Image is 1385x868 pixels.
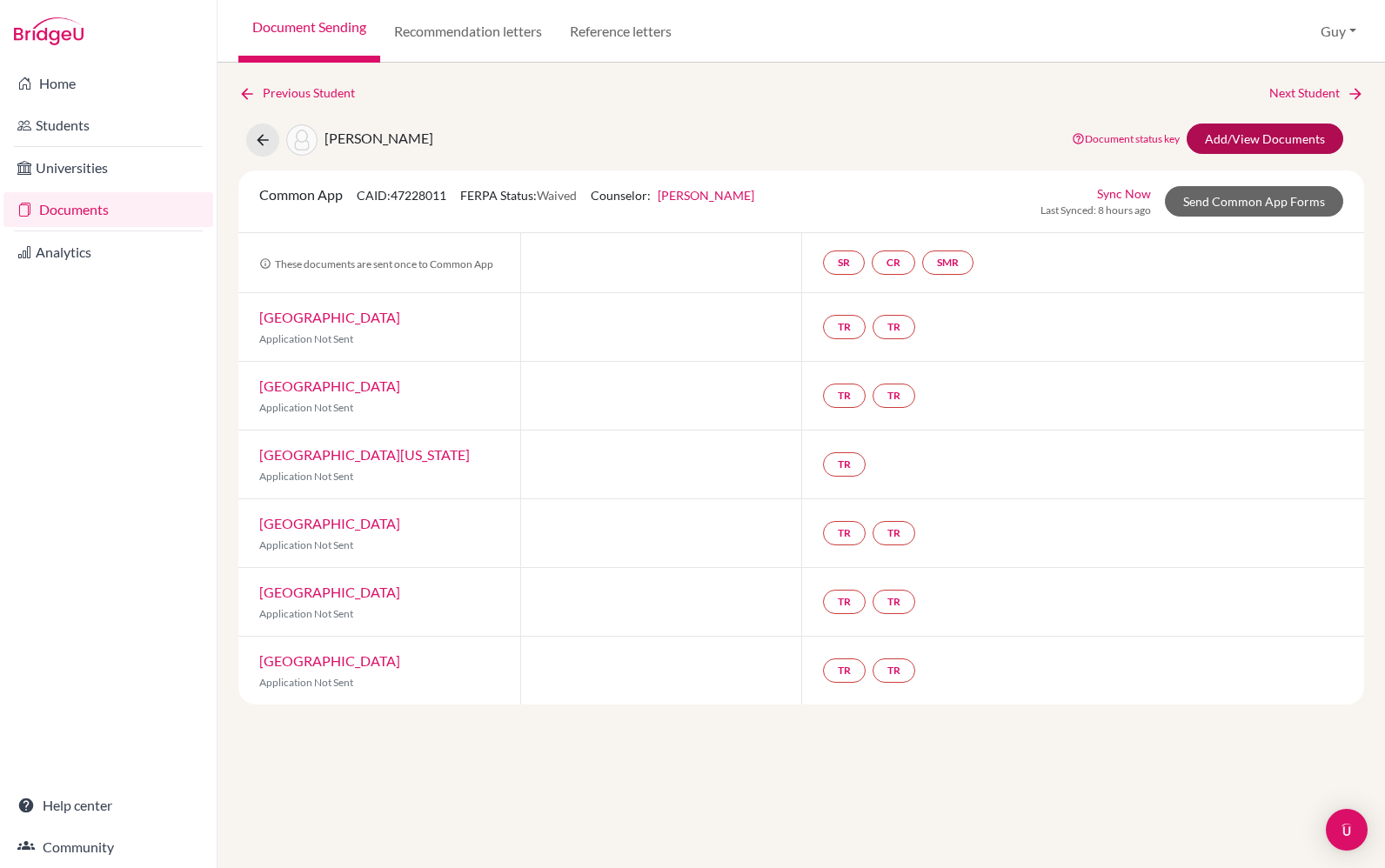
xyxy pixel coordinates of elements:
span: Application Not Sent [259,607,353,620]
img: Bridge-U [14,17,84,45]
a: [PERSON_NAME] [658,188,754,203]
span: Application Not Sent [259,332,353,345]
span: [PERSON_NAME] [325,130,433,146]
a: Home [3,66,213,101]
a: TR [823,521,866,545]
span: Application Not Sent [259,401,353,414]
a: [GEOGRAPHIC_DATA][US_STATE] [259,446,470,463]
span: Application Not Sent [259,538,353,551]
a: Next Student [1269,83,1364,103]
a: TR [873,658,915,683]
span: Application Not Sent [259,676,353,689]
span: Common App [259,186,343,203]
a: SR [823,250,865,275]
a: TR [823,658,866,683]
a: Analytics [3,235,213,270]
span: These documents are sent once to Common App [259,257,493,270]
a: [GEOGRAPHIC_DATA] [259,652,400,669]
a: Previous Student [238,83,369,103]
a: TR [873,521,915,545]
span: FERPA Status: [460,188,577,203]
a: Sync Now [1097,184,1151,203]
span: Waived [537,188,577,203]
span: CAID: 47228011 [357,188,446,203]
a: TR [873,384,915,408]
a: Documents [3,192,213,227]
a: [GEOGRAPHIC_DATA] [259,584,400,600]
a: SMR [922,250,974,275]
a: Help center [3,788,213,823]
span: Counselor: [591,188,754,203]
a: Community [3,830,213,865]
a: Add/View Documents [1187,124,1343,154]
a: Students [3,108,213,143]
a: [GEOGRAPHIC_DATA] [259,515,400,531]
a: Universities [3,150,213,185]
a: Send Common App Forms [1165,186,1343,217]
a: TR [823,452,866,477]
a: Document status key [1072,132,1180,145]
div: Open Intercom Messenger [1326,809,1368,851]
span: Application Not Sent [259,470,353,483]
a: TR [873,315,915,339]
button: Guy [1313,15,1364,48]
a: [GEOGRAPHIC_DATA] [259,309,400,325]
a: TR [823,590,866,614]
a: TR [873,590,915,614]
a: TR [823,384,866,408]
a: [GEOGRAPHIC_DATA] [259,377,400,394]
a: TR [823,315,866,339]
span: Last Synced: 8 hours ago [1040,203,1151,218]
a: CR [872,250,915,275]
